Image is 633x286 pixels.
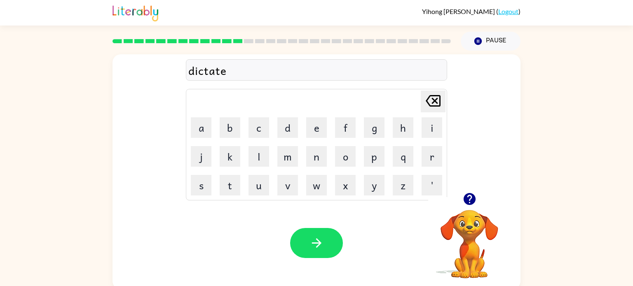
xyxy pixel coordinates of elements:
[422,7,496,15] span: Yihong [PERSON_NAME]
[191,146,211,167] button: j
[277,146,298,167] button: m
[422,146,442,167] button: r
[364,175,384,195] button: y
[306,175,327,195] button: w
[306,117,327,138] button: e
[461,32,520,51] button: Pause
[191,175,211,195] button: s
[335,175,356,195] button: x
[306,146,327,167] button: n
[364,117,384,138] button: g
[188,62,445,79] div: dictate
[393,117,413,138] button: h
[335,117,356,138] button: f
[428,197,511,279] video: Your browser must support playing .mp4 files to use Literably. Please try using another browser.
[422,175,442,195] button: '
[422,117,442,138] button: i
[113,3,158,21] img: Literably
[249,146,269,167] button: l
[498,7,518,15] a: Logout
[422,7,520,15] div: ( )
[220,117,240,138] button: b
[364,146,384,167] button: p
[220,146,240,167] button: k
[277,175,298,195] button: v
[191,117,211,138] button: a
[249,117,269,138] button: c
[393,175,413,195] button: z
[220,175,240,195] button: t
[335,146,356,167] button: o
[277,117,298,138] button: d
[249,175,269,195] button: u
[393,146,413,167] button: q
